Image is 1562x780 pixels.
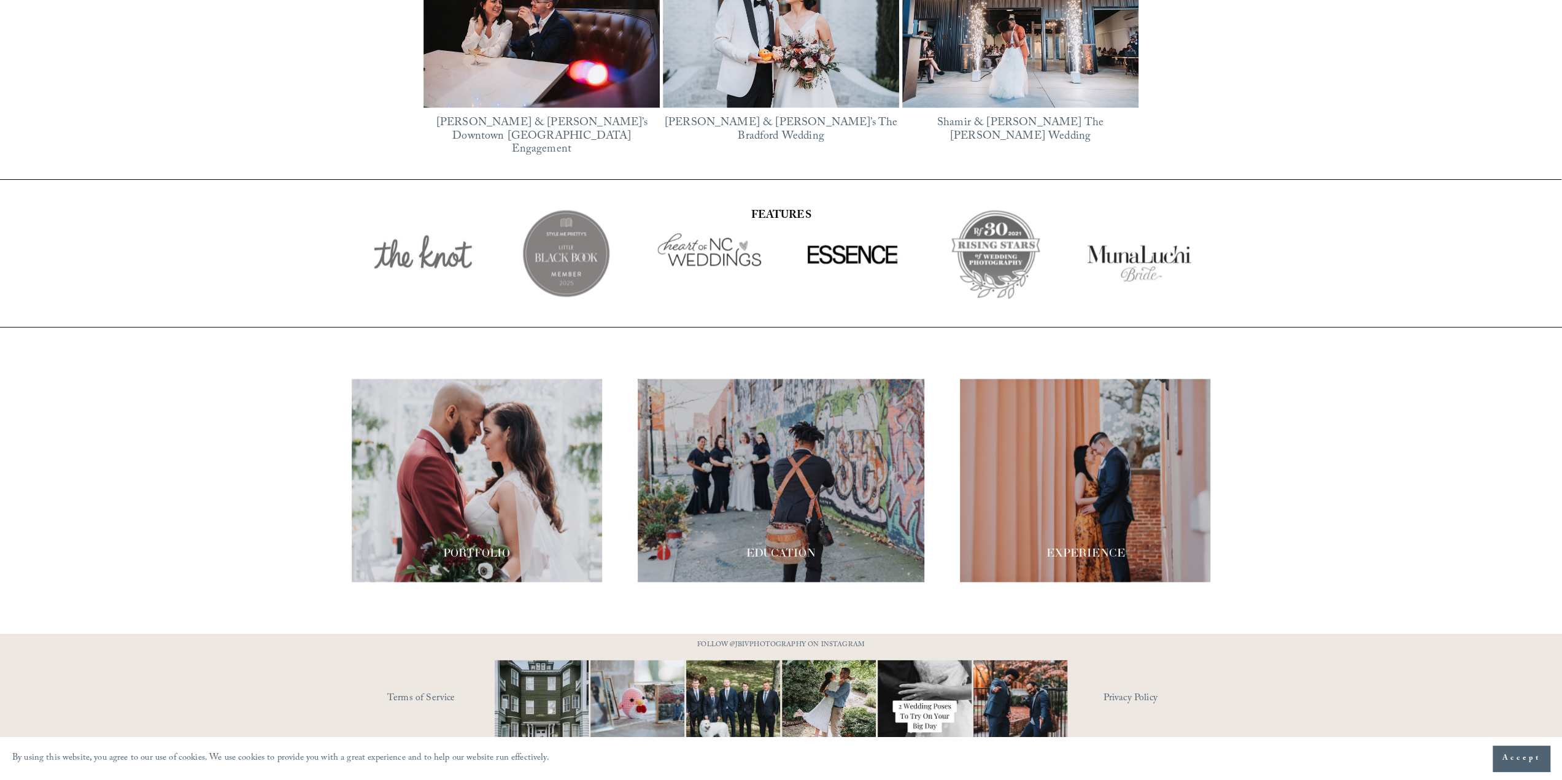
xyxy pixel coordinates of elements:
a: Shamir & [PERSON_NAME] The [PERSON_NAME] Wedding [937,114,1104,146]
a: Terms of Service [387,689,530,708]
a: [PERSON_NAME] & [PERSON_NAME]’s Downtown [GEOGRAPHIC_DATA] Engagement [436,114,648,159]
img: Wideshots aren't just &quot;nice to have,&quot; they're a wedding day essential! 🙌 #Wideshotwedne... [481,660,602,754]
span: Accept [1502,752,1541,765]
img: This has got to be one of the cutest detail shots I've ever taken for a wedding! 📷 @thewoobles #I... [567,660,708,754]
span: EXPERIENCE [1046,545,1124,559]
a: [PERSON_NAME] & [PERSON_NAME]’s The Bradford Wedding [665,114,897,146]
span: EDUCATION [746,545,816,559]
p: FOLLOW @JBIVPHOTOGRAPHY ON INSTAGRAM [674,638,889,652]
img: You just need the right photographer that matches your vibe 📷🎉 #RaleighWeddingPhotographer [957,660,1083,754]
span: PORTFOLIO [443,545,510,559]
img: Let&rsquo;s talk about poses for your wedding day! It doesn&rsquo;t have to be complicated, somet... [854,660,996,754]
p: By using this website, you agree to our use of cookies. We use cookies to provide you with a grea... [12,750,549,768]
img: It&rsquo;s that time of year where weddings and engagements pick up and I get the joy of capturin... [782,644,876,769]
strong: FEATURES [751,206,811,225]
img: Happy #InternationalDogDay to all the pups who have made wedding days, engagement sessions, and p... [663,660,804,754]
button: Accept [1493,746,1550,771]
a: Privacy Policy [1103,689,1210,708]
